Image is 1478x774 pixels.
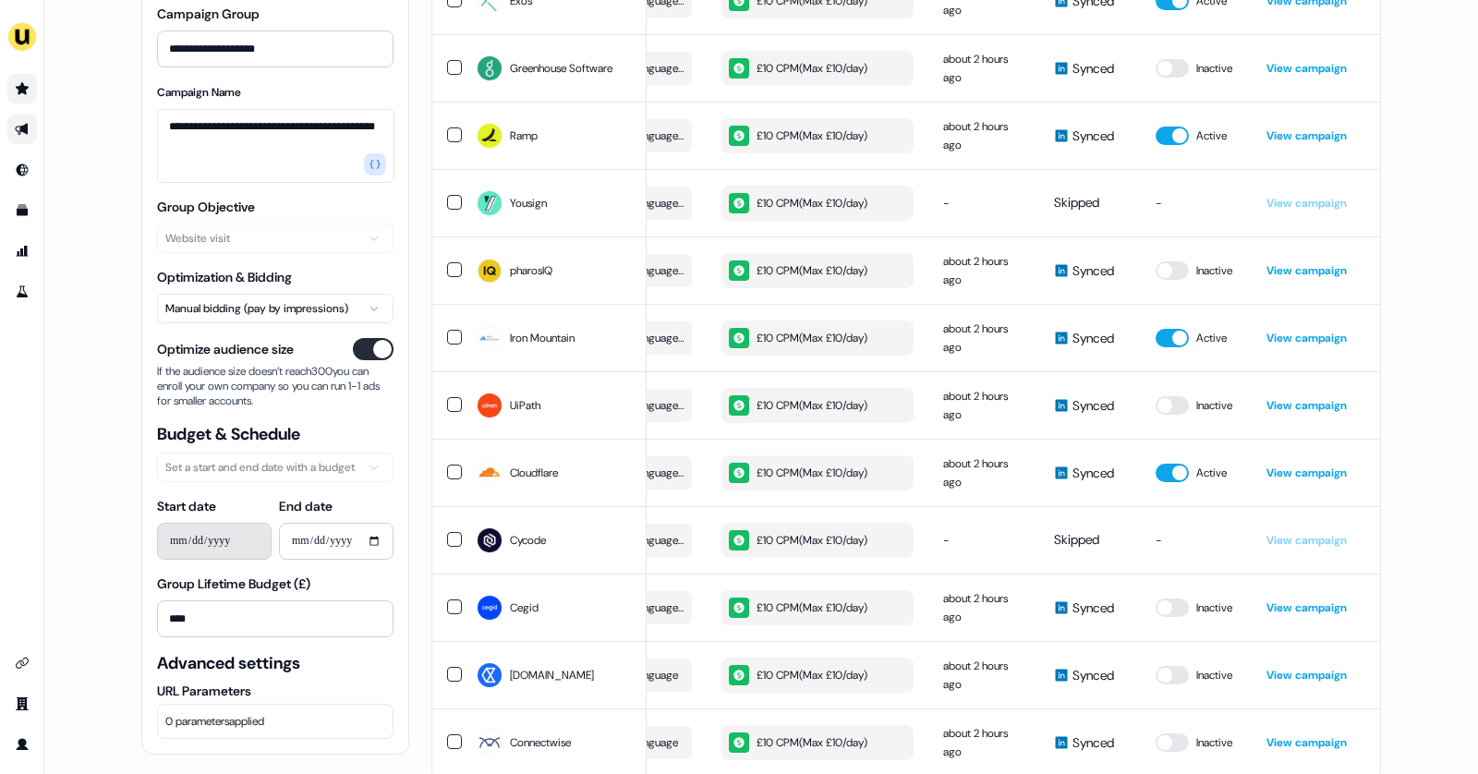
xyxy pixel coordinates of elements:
span: Inactive [1196,396,1232,415]
div: £10 CPM ( Max £10/day ) [729,732,867,753]
td: about 2 hours ago [928,439,1039,506]
a: Go to team [7,689,37,719]
span: Yousign [510,194,547,212]
label: End date [279,498,333,514]
label: Campaign Group [157,6,260,22]
span: [DOMAIN_NAME] [510,666,594,684]
a: Go to integrations [7,648,37,678]
span: Cegid [510,599,539,617]
a: Go to attribution [7,236,37,266]
span: Optimize audience size [157,340,294,358]
button: £10 CPM(Max £10/day) [721,186,914,221]
label: Campaign Name [157,85,241,100]
span: If the audience size doesn’t reach 300 you can enroll your own company so you can run 1-1 ads for... [157,364,394,408]
a: View campaign [1266,263,1347,278]
td: - [928,169,1039,236]
button: £10 CPM(Max £10/day) [721,725,914,760]
td: about 2 hours ago [928,371,1039,439]
span: Connectwise [510,733,571,752]
td: about 2 hours ago [928,34,1039,102]
button: £10 CPM(Max £10/day) [721,455,914,490]
span: UiPath [510,396,540,415]
span: Synced [1072,599,1114,617]
span: Inactive [1196,666,1232,684]
a: View campaign [1266,600,1347,615]
span: Skipped [1054,194,1099,211]
button: 0 parametersapplied [157,704,394,739]
a: Go to experiments [7,277,37,307]
span: Budget & Schedule [157,423,394,445]
td: - [1141,169,1252,236]
button: £10 CPM(Max £10/day) [721,388,914,423]
span: Skipped [1054,531,1099,548]
td: - [1141,506,1252,574]
span: Iron Mountain [510,329,575,347]
td: about 2 hours ago [928,304,1039,371]
span: Advanced settings [157,652,394,674]
span: Greenhouse Software [510,59,612,78]
span: Synced [1072,396,1114,415]
span: Synced [1072,464,1114,482]
button: £10 CPM(Max £10/day) [721,51,914,86]
div: £10 CPM ( Max £10/day ) [729,665,867,685]
label: Optimization & Bidding [157,269,292,285]
div: £10 CPM ( Max £10/day ) [729,530,867,550]
span: Inactive [1196,733,1232,752]
button: £10 CPM(Max £10/day) [721,253,914,288]
button: £10 CPM(Max £10/day) [721,658,914,693]
td: about 2 hours ago [928,641,1039,708]
div: £10 CPM ( Max £10/day ) [729,598,867,618]
span: Active [1196,329,1227,347]
a: View campaign [1266,533,1347,548]
a: View campaign [1266,398,1347,413]
a: Go to profile [7,730,37,759]
td: about 2 hours ago [928,102,1039,169]
button: £10 CPM(Max £10/day) [721,118,914,153]
td: - [928,506,1039,574]
label: URL Parameters [157,682,394,700]
span: Active [1196,464,1227,482]
span: Synced [1072,666,1114,684]
span: Synced [1072,59,1114,78]
button: £10 CPM(Max £10/day) [721,523,914,558]
span: Inactive [1196,599,1232,617]
label: Group Lifetime Budget (£) [157,575,310,592]
div: £10 CPM ( Max £10/day ) [729,260,867,281]
div: £10 CPM ( Max £10/day ) [729,58,867,79]
a: View campaign [1266,61,1347,76]
label: Start date [157,498,216,514]
div: £10 CPM ( Max £10/day ) [729,463,867,483]
a: Go to outbound experience [7,115,37,144]
label: Group Objective [157,199,255,215]
a: View campaign [1266,128,1347,143]
a: View campaign [1266,331,1347,345]
span: Inactive [1196,59,1232,78]
span: Synced [1072,733,1114,752]
div: £10 CPM ( Max £10/day ) [729,193,867,213]
a: Go to prospects [7,74,37,103]
button: £10 CPM(Max £10/day) [721,590,914,625]
span: Cycode [510,531,546,550]
span: Synced [1072,261,1114,280]
span: Inactive [1196,261,1232,280]
a: View campaign [1266,466,1347,480]
a: Go to templates [7,196,37,225]
span: Ramp [510,127,538,145]
a: View campaign [1266,668,1347,683]
td: about 2 hours ago [928,236,1039,304]
span: Synced [1072,127,1114,145]
span: Synced [1072,329,1114,347]
button: £10 CPM(Max £10/day) [721,320,914,356]
a: View campaign [1266,196,1347,211]
div: £10 CPM ( Max £10/day ) [729,126,867,146]
div: £10 CPM ( Max £10/day ) [729,395,867,416]
a: View campaign [1266,735,1347,750]
span: pharosIQ [510,261,552,280]
button: Optimize audience size [353,338,394,360]
a: Go to Inbound [7,155,37,185]
td: about 2 hours ago [928,574,1039,641]
div: £10 CPM ( Max £10/day ) [729,328,867,348]
span: Active [1196,127,1227,145]
span: 0 parameters applied [165,712,264,731]
span: Cloudflare [510,464,558,482]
